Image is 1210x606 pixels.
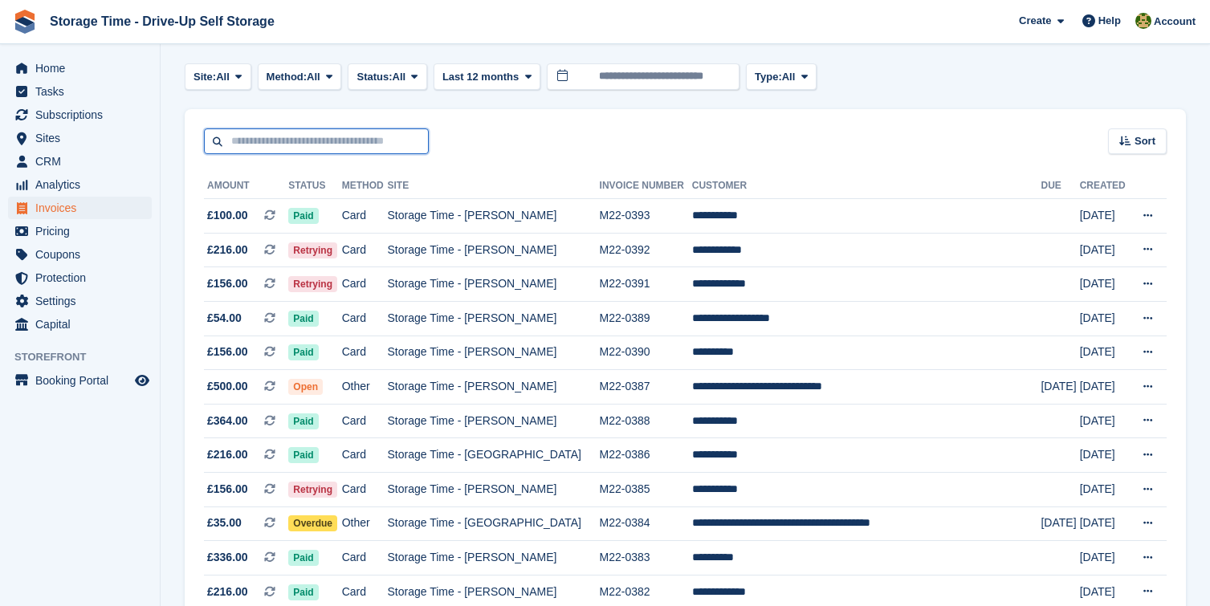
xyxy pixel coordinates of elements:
[388,301,600,336] td: Storage Time - [PERSON_NAME]
[35,57,132,79] span: Home
[8,197,152,219] a: menu
[35,80,132,103] span: Tasks
[194,69,216,85] span: Site:
[388,267,600,302] td: Storage Time - [PERSON_NAME]
[1041,173,1079,199] th: Due
[14,349,160,365] span: Storefront
[207,310,242,327] span: £54.00
[207,514,242,531] span: £35.00
[388,233,600,267] td: Storage Time - [PERSON_NAME]
[342,301,388,336] td: Card
[204,173,288,199] th: Amount
[342,267,388,302] td: Card
[600,370,692,405] td: M22-0387
[8,266,152,289] a: menu
[1041,506,1079,541] td: [DATE]
[288,584,318,600] span: Paid
[8,290,152,312] a: menu
[288,447,318,463] span: Paid
[288,413,318,429] span: Paid
[8,57,152,79] a: menu
[600,472,692,506] td: M22-0385
[207,481,248,498] span: £156.00
[600,541,692,575] td: M22-0383
[35,150,132,173] span: CRM
[43,8,281,35] a: Storage Time - Drive-Up Self Storage
[132,371,152,390] a: Preview store
[342,472,388,506] td: Card
[288,379,323,395] span: Open
[600,267,692,302] td: M22-0391
[267,69,308,85] span: Method:
[8,243,152,266] a: menu
[35,104,132,126] span: Subscriptions
[1080,472,1130,506] td: [DATE]
[216,69,230,85] span: All
[342,173,388,199] th: Method
[207,242,248,258] span: £216.00
[207,584,248,600] span: £216.00
[755,69,782,85] span: Type:
[1080,541,1130,575] td: [DATE]
[782,69,796,85] span: All
[600,404,692,438] td: M22-0388
[8,173,152,196] a: menu
[600,506,692,541] td: M22-0384
[307,69,320,85] span: All
[8,150,152,173] a: menu
[746,63,817,90] button: Type: All
[600,199,692,234] td: M22-0393
[342,233,388,267] td: Card
[8,369,152,392] a: menu
[1080,438,1130,473] td: [DATE]
[35,290,132,312] span: Settings
[600,438,692,473] td: M22-0386
[35,266,132,289] span: Protection
[8,80,152,103] a: menu
[342,199,388,234] td: Card
[207,275,248,292] span: £156.00
[388,370,600,405] td: Storage Time - [PERSON_NAME]
[442,69,519,85] span: Last 12 months
[35,220,132,242] span: Pricing
[393,69,406,85] span: All
[288,242,337,258] span: Retrying
[1080,336,1130,370] td: [DATE]
[342,541,388,575] td: Card
[288,515,337,531] span: Overdue
[342,438,388,473] td: Card
[35,173,132,196] span: Analytics
[600,336,692,370] td: M22-0390
[1041,370,1079,405] td: [DATE]
[35,313,132,336] span: Capital
[35,243,132,266] span: Coupons
[1080,233,1130,267] td: [DATE]
[207,344,248,360] span: £156.00
[388,541,600,575] td: Storage Time - [PERSON_NAME]
[207,378,248,395] span: £500.00
[288,173,341,199] th: Status
[388,336,600,370] td: Storage Time - [PERSON_NAME]
[288,482,337,498] span: Retrying
[1080,404,1130,438] td: [DATE]
[1154,14,1196,30] span: Account
[8,220,152,242] a: menu
[258,63,342,90] button: Method: All
[288,550,318,566] span: Paid
[600,301,692,336] td: M22-0389
[8,313,152,336] a: menu
[342,370,388,405] td: Other
[8,127,152,149] a: menu
[207,446,248,463] span: £216.00
[342,404,388,438] td: Card
[288,311,318,327] span: Paid
[1080,506,1130,541] td: [DATE]
[434,63,540,90] button: Last 12 months
[388,472,600,506] td: Storage Time - [PERSON_NAME]
[35,127,132,149] span: Sites
[207,549,248,566] span: £336.00
[207,413,248,429] span: £364.00
[1019,13,1051,29] span: Create
[600,233,692,267] td: M22-0392
[1080,173,1130,199] th: Created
